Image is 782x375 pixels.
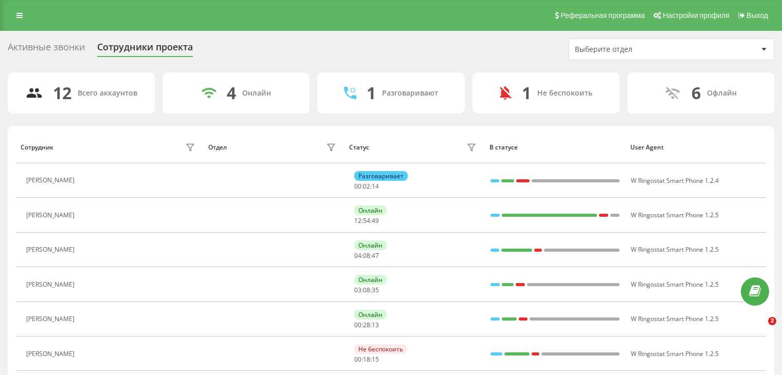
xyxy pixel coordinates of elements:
span: 00 [354,182,361,191]
span: 08 [363,286,370,294]
span: Настройки профиля [663,11,730,20]
span: 12 [354,216,361,225]
div: 4 [227,83,236,103]
span: 35 [372,286,379,294]
span: 00 [354,355,361,364]
span: W Ringostat Smart Phone 1.2.5 [631,245,719,254]
div: : : [354,356,379,363]
div: 1 [522,83,531,103]
span: W Ringostat Smart Phone 1.2.5 [631,211,719,219]
span: W Ringostat Smart Phone 1.2.5 [631,280,719,289]
span: 15 [372,355,379,364]
div: Онлайн [242,89,271,98]
span: Реферальная программа [560,11,645,20]
div: : : [354,252,379,259]
div: : : [354,217,379,224]
div: Не беспокоить [537,89,592,98]
div: 6 [692,83,701,103]
div: Разговаривает [354,171,408,181]
div: [PERSON_NAME] [26,350,77,358]
div: Статус [349,144,369,151]
span: 54 [363,216,370,225]
div: Отдел [208,144,227,151]
span: 2 [768,317,776,325]
span: 13 [372,321,379,329]
span: 47 [372,251,379,260]
div: Всего аккаунтов [78,89,137,98]
span: Выход [747,11,768,20]
div: [PERSON_NAME] [26,315,77,323]
span: 03 [354,286,361,294]
div: 12 [53,83,71,103]
span: 02 [363,182,370,191]
div: Не беспокоить [354,344,407,354]
div: [PERSON_NAME] [26,212,77,219]
span: 28 [363,321,370,329]
div: Разговаривают [382,89,438,98]
div: Сотрудники проекта [97,42,193,58]
span: W Ringostat Smart Phone 1.2.5 [631,314,719,323]
div: Сотрудник [21,144,53,151]
iframe: Intercom live chat [747,317,772,342]
span: W Ringostat Smart Phone 1.2.4 [631,176,719,185]
span: 00 [354,321,361,329]
div: Выберите отдел [575,45,698,54]
div: В статусе [489,144,621,151]
div: [PERSON_NAME] [26,246,77,253]
span: 18 [363,355,370,364]
div: Онлайн [354,240,387,250]
div: User Agent [630,144,761,151]
div: : : [354,183,379,190]
span: 08 [363,251,370,260]
span: 49 [372,216,379,225]
div: [PERSON_NAME] [26,177,77,184]
div: Онлайн [354,205,387,215]
div: Офлайн [707,89,737,98]
div: Онлайн [354,275,387,285]
div: : : [354,287,379,294]
div: [PERSON_NAME] [26,281,77,288]
span: W Ringostat Smart Phone 1.2.5 [631,349,719,358]
div: 1 [367,83,376,103]
div: Активные звонки [8,42,85,58]
div: : : [354,322,379,329]
div: Онлайн [354,310,387,320]
span: 04 [354,251,361,260]
span: 14 [372,182,379,191]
